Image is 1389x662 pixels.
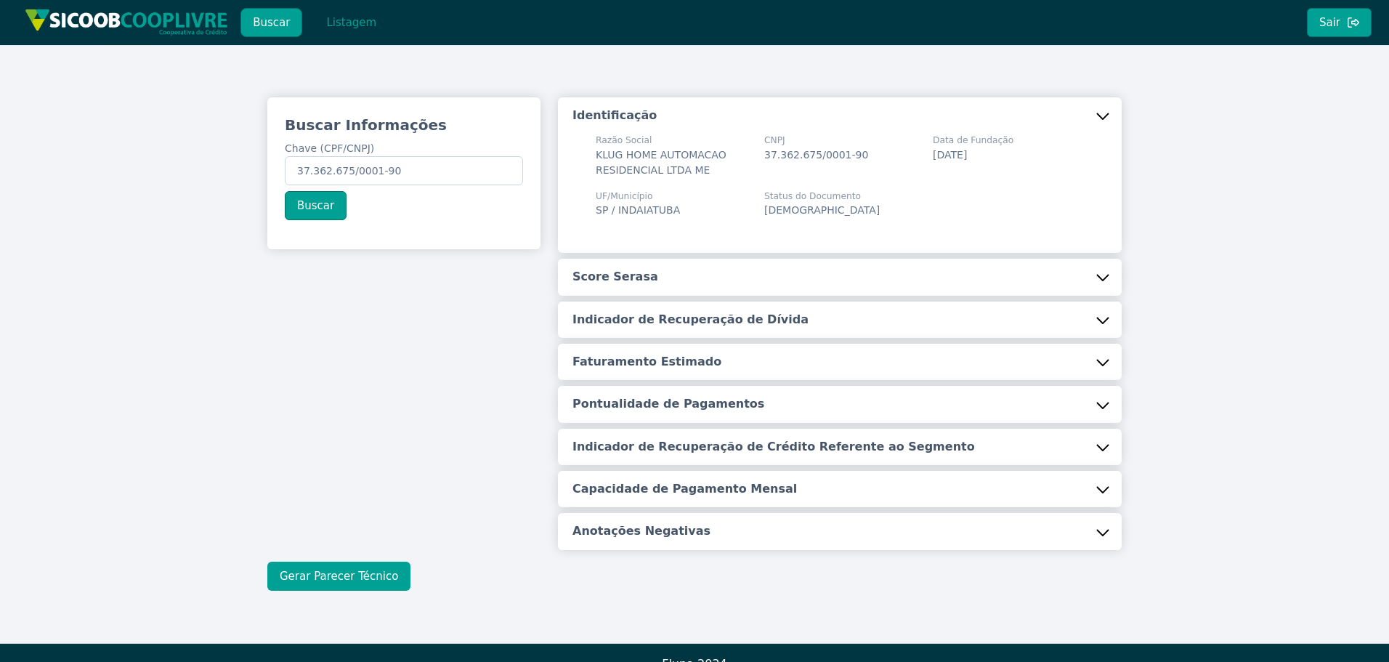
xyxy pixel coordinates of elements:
[764,204,880,216] span: [DEMOGRAPHIC_DATA]
[1307,8,1372,37] button: Sair
[933,149,967,161] span: [DATE]
[558,302,1122,338] button: Indicador de Recuperação de Dívida
[558,429,1122,465] button: Indicador de Recuperação de Crédito Referente ao Segmento
[25,9,228,36] img: img/sicoob_cooplivre.png
[572,396,764,412] h5: Pontualidade de Pagamentos
[764,149,868,161] span: 37.362.675/0001-90
[596,204,680,216] span: SP / INDAIATUBA
[764,134,868,147] span: CNPJ
[285,115,523,135] h3: Buscar Informações
[572,523,710,539] h5: Anotações Negativas
[558,386,1122,422] button: Pontualidade de Pagamentos
[572,269,658,285] h5: Score Serasa
[558,259,1122,295] button: Score Serasa
[572,439,975,455] h5: Indicador de Recuperação de Crédito Referente ao Segmento
[596,149,726,176] span: KLUG HOME AUTOMACAO RESIDENCIAL LTDA ME
[558,513,1122,549] button: Anotações Negativas
[285,191,347,220] button: Buscar
[764,190,880,203] span: Status do Documento
[285,142,374,154] span: Chave (CPF/CNPJ)
[240,8,302,37] button: Buscar
[558,471,1122,507] button: Capacidade de Pagamento Mensal
[267,562,410,591] button: Gerar Parecer Técnico
[314,8,389,37] button: Listagem
[933,134,1013,147] span: Data de Fundação
[596,190,680,203] span: UF/Município
[558,97,1122,134] button: Identificação
[558,344,1122,380] button: Faturamento Estimado
[572,108,657,124] h5: Identificação
[572,354,721,370] h5: Faturamento Estimado
[596,134,747,147] span: Razão Social
[572,481,797,497] h5: Capacidade de Pagamento Mensal
[572,312,809,328] h5: Indicador de Recuperação de Dívida
[285,156,523,185] input: Chave (CPF/CNPJ)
